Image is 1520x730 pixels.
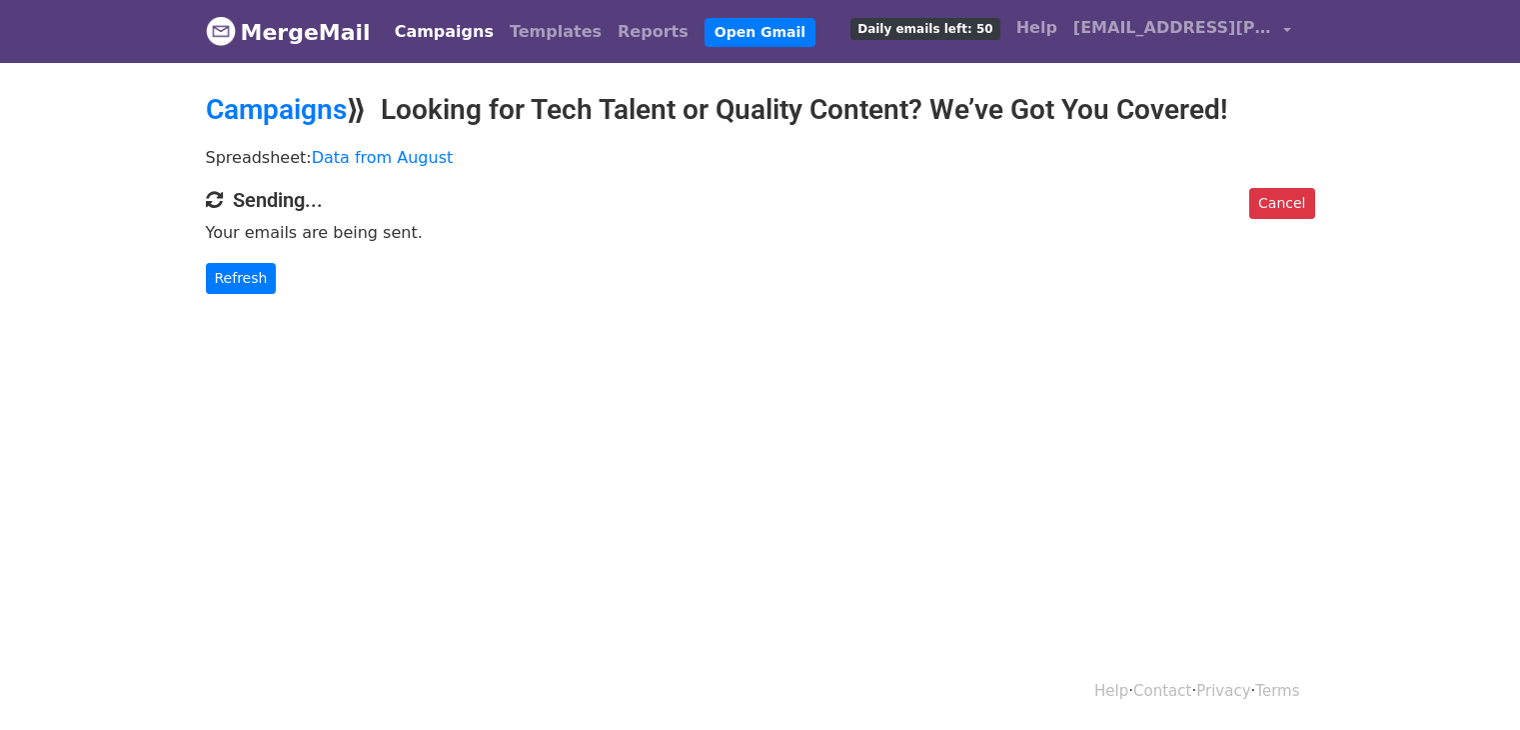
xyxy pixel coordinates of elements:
span: [EMAIL_ADDRESS][PERSON_NAME][DOMAIN_NAME] [1073,16,1273,40]
h2: ⟫ Looking for Tech Talent or Quality Content? We’ve Got You Covered! [206,93,1315,127]
a: Privacy [1196,682,1250,700]
a: Daily emails left: 50 [842,8,1007,48]
a: Campaigns [387,12,502,52]
a: [EMAIL_ADDRESS][PERSON_NAME][DOMAIN_NAME] [1065,8,1299,55]
a: Data from August [312,148,454,167]
a: Contact [1133,682,1191,700]
a: Refresh [206,263,277,294]
a: Cancel [1249,188,1314,219]
h4: Sending... [206,188,1315,212]
a: MergeMail [206,11,371,53]
a: Open Gmail [705,18,815,47]
a: Templates [502,12,610,52]
a: Terms [1255,682,1299,700]
img: MergeMail logo [206,16,236,46]
p: Spreadsheet: [206,147,1315,168]
p: Your emails are being sent. [206,222,1315,243]
a: Help [1094,682,1128,700]
span: Daily emails left: 50 [850,18,999,40]
a: Reports [610,12,697,52]
a: Help [1008,8,1065,48]
a: Campaigns [206,93,347,126]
